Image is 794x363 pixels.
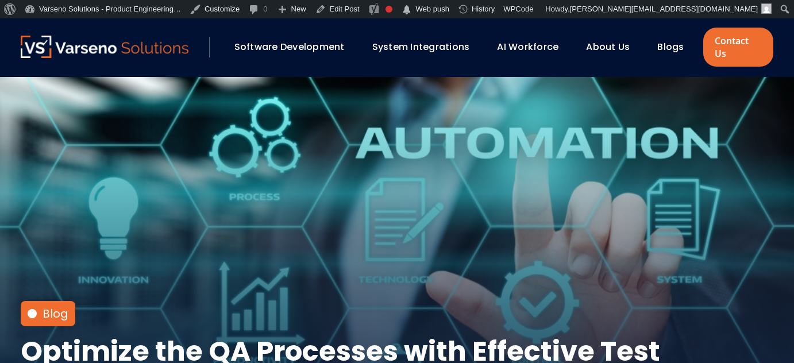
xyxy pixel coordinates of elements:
[234,40,345,53] a: Software Development
[386,6,392,13] div: Focus keyphrase not set
[229,37,361,57] div: Software Development
[703,28,773,67] a: Contact Us
[657,40,684,53] a: Blogs
[580,37,646,57] div: About Us
[21,36,188,59] a: Varseno Solutions – Product Engineering & IT Services
[497,40,558,53] a: AI Workforce
[367,37,486,57] div: System Integrations
[401,2,413,18] span: 
[570,5,758,13] span: [PERSON_NAME][EMAIL_ADDRESS][DOMAIN_NAME]
[21,36,188,58] img: Varseno Solutions – Product Engineering & IT Services
[652,37,700,57] div: Blogs
[491,37,575,57] div: AI Workforce
[43,306,68,322] a: Blog
[586,40,630,53] a: About Us
[372,40,470,53] a: System Integrations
